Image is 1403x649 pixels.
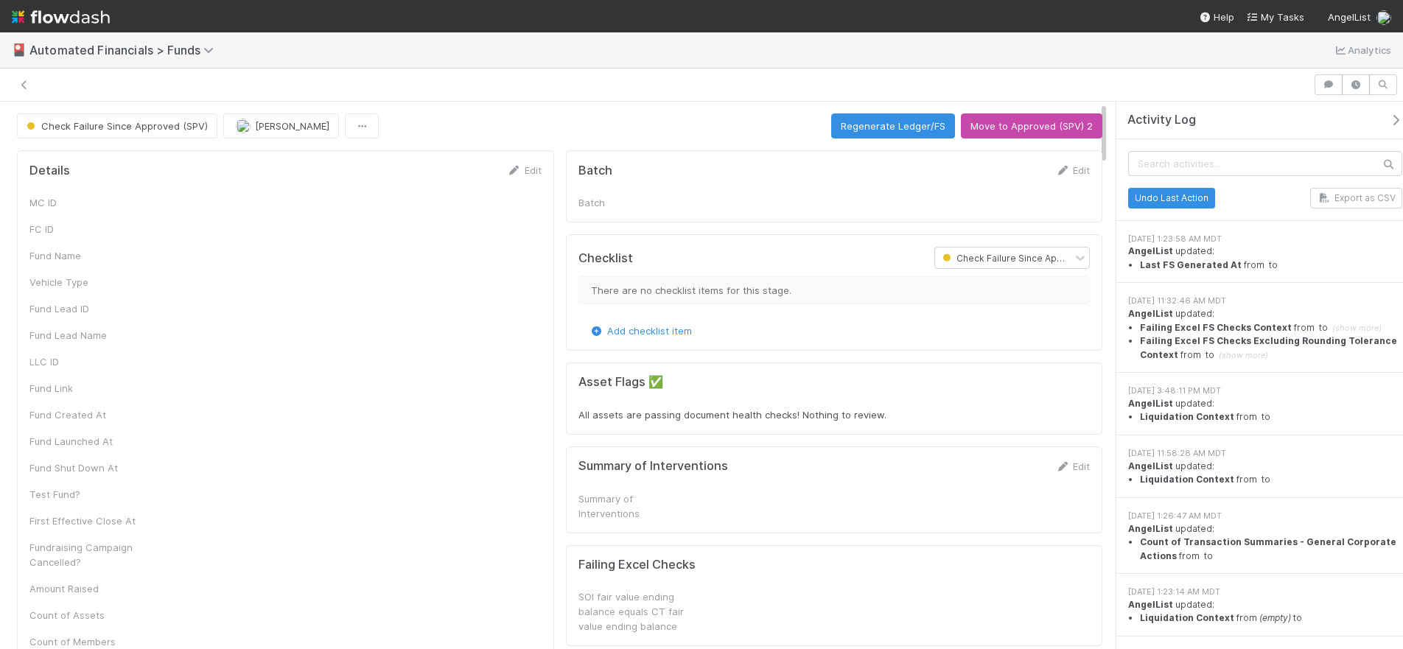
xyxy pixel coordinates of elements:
a: Analytics [1333,41,1391,59]
button: Undo Last Action [1128,188,1215,208]
a: Edit [1055,164,1090,176]
div: [DATE] 1:23:58 AM MDT [1128,233,1402,245]
div: Fund Lead ID [29,301,140,316]
div: Batch [578,195,689,210]
div: updated: [1128,522,1402,563]
div: Fund Launched At [29,434,140,449]
input: Search activities... [1128,151,1402,176]
div: Fund Link [29,381,140,396]
span: Activity Log [1127,113,1196,127]
button: Export as CSV [1310,188,1402,208]
div: Count of Assets [29,608,140,622]
span: AngelList [1328,11,1371,23]
button: Check Failure Since Approved (SPV) [17,113,217,138]
a: Edit [1055,460,1090,472]
strong: Liquidation Context [1140,612,1234,623]
div: Count of Members [29,634,140,649]
span: 🎴 [12,43,27,56]
h5: Failing Excel Checks [578,558,696,572]
h5: Summary of Interventions [578,459,728,474]
li: from to [1140,473,1402,486]
a: Edit [507,164,542,176]
div: Fund Shut Down At [29,460,140,475]
strong: AngelList [1128,245,1173,256]
img: avatar_574f8970-b283-40ff-a3d7-26909d9947cc.png [236,119,251,133]
span: (show more) [1332,323,1382,333]
strong: Failing Excel FS Checks Excluding Rounding Tolerance Context [1140,335,1397,359]
div: SOI fair value ending balance equals CT fair value ending balance [578,589,689,634]
strong: AngelList [1128,599,1173,610]
div: updated: [1128,598,1402,625]
div: [DATE] 11:32:46 AM MDT [1128,295,1402,307]
strong: Liquidation Context [1140,411,1234,422]
li: from to [1140,410,1402,424]
div: Fundraising Campaign Cancelled? [29,540,140,569]
div: There are no checklist items for this stage. [578,276,1091,304]
span: Automated Financials > Funds [29,43,221,57]
summary: Failing Excel FS Checks Context from to (show more) [1140,321,1402,334]
strong: AngelList [1128,523,1173,534]
div: [DATE] 3:48:11 PM MDT [1128,385,1402,397]
div: LLC ID [29,354,140,369]
div: Amount Raised [29,581,140,596]
h5: Checklist [578,251,633,266]
li: from to [1140,611,1402,625]
span: [PERSON_NAME] [255,120,329,132]
img: logo-inverted-e16ddd16eac7371096b0.svg [12,4,110,29]
strong: Last FS Generated At [1140,259,1242,270]
strong: AngelList [1128,398,1173,409]
em: (empty) [1259,612,1291,623]
div: Fund Created At [29,407,140,422]
div: Test Fund? [29,487,140,502]
strong: Failing Excel FS Checks Context [1140,322,1292,333]
span: Check Failure Since Approved (SPV) [24,120,208,132]
div: MC ID [29,195,140,210]
span: All assets are passing document health checks! Nothing to review. [578,409,886,421]
div: Vehicle Type [29,275,140,290]
a: Add checklist item [589,325,692,337]
span: My Tasks [1246,11,1304,23]
div: First Effective Close At [29,513,140,528]
button: Move to Approved (SPV) 2 [961,113,1102,138]
div: Fund Lead Name [29,328,140,343]
div: [DATE] 1:23:14 AM MDT [1128,586,1402,598]
h5: Details [29,164,70,178]
div: updated: [1128,245,1402,272]
button: [PERSON_NAME] [223,113,339,138]
strong: AngelList [1128,460,1173,471]
div: updated: [1128,460,1402,487]
div: Help [1199,10,1234,24]
div: Summary of Interventions [578,491,689,521]
h5: Asset Flags ✅ [578,375,1091,390]
strong: Count of Transaction Summaries - General Corporate Actions [1140,536,1396,561]
summary: Failing Excel FS Checks Excluding Rounding Tolerance Context from to (show more) [1140,334,1402,362]
div: updated: [1128,397,1402,424]
div: [DATE] 11:58:28 AM MDT [1128,447,1402,460]
span: (show more) [1219,350,1268,360]
li: from to [1140,259,1402,272]
div: [DATE] 1:26:47 AM MDT [1128,510,1402,522]
span: Check Failure Since Approved (SPV) [940,253,1115,264]
a: My Tasks [1246,10,1304,24]
button: Regenerate Ledger/FS [831,113,955,138]
div: updated: [1128,307,1402,362]
img: avatar_5ff1a016-d0ce-496a-bfbe-ad3802c4d8a0.png [1376,10,1391,25]
div: FC ID [29,222,140,236]
strong: AngelList [1128,308,1173,319]
strong: Liquidation Context [1140,474,1234,485]
h5: Batch [578,164,612,178]
li: from to [1140,536,1402,563]
div: Fund Name [29,248,140,263]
